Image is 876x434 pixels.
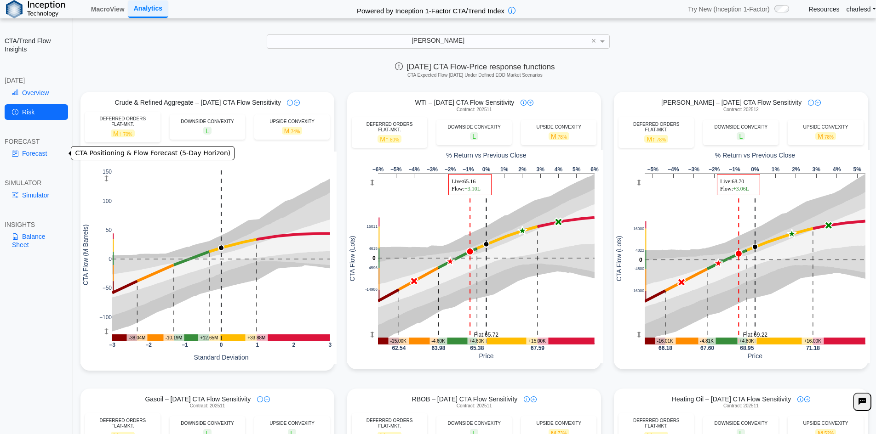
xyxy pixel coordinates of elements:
[792,421,859,426] div: UPSIDE CONVEXITY
[353,3,508,16] h2: Powered by Inception 1-Factor CTA/Trend Index
[457,403,492,409] span: Contract: 202511
[591,37,596,45] span: ×
[282,127,303,135] span: M
[257,396,263,402] img: info-icon.svg
[737,132,745,140] span: L
[123,132,132,137] span: 70%
[119,130,122,137] span: ↑
[657,137,666,142] span: 78%
[623,122,689,133] div: DEFERRED ORDERS FLAT-MKT.
[524,396,530,402] img: info-icon.svg
[174,421,240,426] div: DOWNSIDE CONVEXITY
[5,37,68,53] h2: CTA/Trend Flow Insights
[723,403,759,409] span: Contract: 202511
[5,179,68,187] div: SIMULATOR
[792,124,859,130] div: UPSIDE CONVEXITY
[470,132,478,140] span: L
[78,73,872,78] h5: CTA Expected Flow [DATE] Under Defined EOD Market Scenarios
[815,132,836,140] span: M
[5,229,68,253] a: Balance Sheet
[5,187,68,203] a: Simulator
[797,396,803,402] img: info-icon.svg
[549,132,569,140] span: M
[259,119,325,124] div: UPSIDE CONVEXITY
[356,122,423,133] div: DEFERRED ORDERS FLAT-MKT.
[847,5,876,13] a: charlesd
[441,124,507,130] div: DOWNSIDE CONVEXITY
[623,418,689,429] div: DEFERRED ORDERS FLAT-MKT.
[441,421,507,426] div: DOWNSIDE CONVEXITY
[5,146,68,161] a: Forecast
[590,35,598,48] span: Clear value
[115,98,281,107] span: Crude & Refined Aggregate – [DATE] CTA Flow Sensitivity
[190,403,225,409] span: Contract: 202511
[521,100,527,106] img: info-icon.svg
[390,137,399,142] span: 80%
[824,135,834,140] span: 78%
[804,396,810,402] img: plus-icon.svg
[688,5,770,13] span: Try New (Inception 1-Factor)
[87,1,128,17] a: MacroView
[111,130,135,137] span: M
[145,395,251,403] span: Gasoil – [DATE] CTA Flow Sensitivity
[526,124,592,130] div: UPSIDE CONVEXITY
[174,119,240,124] div: DOWNSIDE CONVEXITY
[5,85,68,101] a: Overview
[661,98,802,107] span: [PERSON_NAME] – [DATE] CTA Flow Sensitivity
[90,116,156,127] div: DEFERRED ORDERS FLAT-MKT.
[128,0,168,17] a: Analytics
[644,135,668,143] span: M
[558,135,567,140] span: 78%
[395,62,555,71] span: [DATE] CTA Flow-Price response functions
[5,137,68,146] div: FORECAST
[356,418,423,429] div: DEFERRED ORDERS FLAT-MKT.
[415,98,515,107] span: WTI – [DATE] CTA Flow Sensitivity
[5,220,68,229] div: INSIGHTS
[5,104,68,120] a: Risk
[708,421,774,426] div: DOWNSIDE CONVEXITY
[527,100,533,106] img: plus-icon.svg
[378,135,401,143] span: M
[808,100,814,106] img: info-icon.svg
[5,76,68,85] div: [DATE]
[291,129,300,134] span: 74%
[708,124,774,130] div: DOWNSIDE CONVEXITY
[90,418,156,429] div: DEFERRED ORDERS FLAT-MKT.
[294,100,300,106] img: plus-icon.svg
[287,100,293,106] img: info-icon.svg
[815,100,821,106] img: plus-icon.svg
[412,37,464,44] span: [PERSON_NAME]
[259,421,325,426] div: UPSIDE CONVEXITY
[385,135,389,143] span: ↑
[203,127,212,135] span: L
[809,5,840,13] a: Resources
[723,107,759,113] span: Contract: 202512
[264,396,270,402] img: plus-icon.svg
[526,421,592,426] div: UPSIDE CONVEXITY
[71,146,235,160] div: CTA Positioning & Flow Forecast (5-Day Horizon)
[672,395,791,403] span: Heating Oil – [DATE] CTA Flow Sensitivity
[531,396,537,402] img: plus-icon.svg
[457,107,492,113] span: Contract: 202511
[412,395,518,403] span: RBOB – [DATE] CTA Flow Sensitivity
[652,135,655,143] span: ↑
